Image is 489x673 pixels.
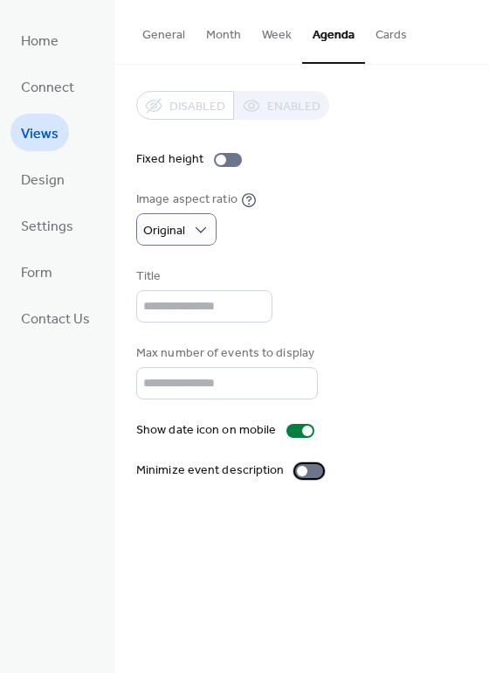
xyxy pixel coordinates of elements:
span: Original [143,219,185,243]
a: Home [10,21,69,59]
a: Design [10,160,75,198]
a: Form [10,253,63,290]
span: Connect [21,74,74,101]
span: Form [21,260,52,287]
div: Image aspect ratio [136,191,238,209]
span: Design [21,167,65,194]
div: Fixed height [136,150,203,169]
div: Minimize event description [136,461,285,480]
span: Views [21,121,59,148]
a: Views [10,114,69,151]
div: Show date icon on mobile [136,421,276,440]
a: Settings [10,206,84,244]
a: Connect [10,67,85,105]
div: Max number of events to display [136,344,314,363]
span: Settings [21,213,73,240]
div: Title [136,267,269,286]
a: Contact Us [10,299,100,336]
span: Contact Us [21,306,90,333]
span: Home [21,28,59,55]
